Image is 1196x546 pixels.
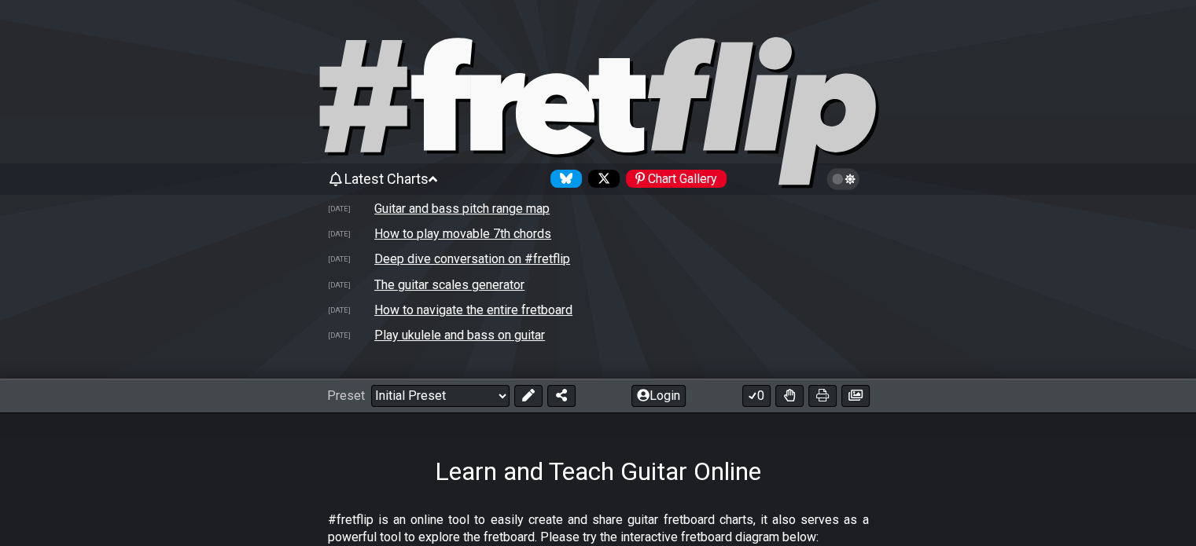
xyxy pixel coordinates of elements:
[514,385,543,407] button: Edit Preset
[547,385,576,407] button: Share Preset
[374,225,552,242] td: How to play movable 7th chords
[374,277,525,293] td: The guitar scales generator
[544,170,582,188] a: Follow #fretflip at Bluesky
[631,385,686,407] button: Login
[371,385,510,407] select: Preset
[327,322,870,347] tr: How to play ukulele and bass on your guitar
[327,327,374,343] td: [DATE]
[808,385,837,407] button: Print
[775,385,804,407] button: Toggle Dexterity for all fretkits
[327,222,870,247] tr: How to play movable 7th chords on guitar
[582,170,620,188] a: Follow #fretflip at X
[327,297,870,322] tr: Note patterns to navigate the entire fretboard
[327,302,374,318] td: [DATE]
[327,272,870,297] tr: How to create scale and chord charts
[841,385,870,407] button: Create image
[834,172,852,186] span: Toggle light / dark theme
[327,251,374,267] td: [DATE]
[374,200,550,217] td: Guitar and bass pitch range map
[374,251,571,267] td: Deep dive conversation on #fretflip
[374,327,546,343] td: Play ukulele and bass on guitar
[626,170,727,188] div: Chart Gallery
[327,196,870,222] tr: A chart showing pitch ranges for different string configurations and tunings
[327,247,870,272] tr: Deep dive conversation on #fretflip by Google NotebookLM
[344,170,429,187] span: Latest Charts
[327,277,374,293] td: [DATE]
[327,225,374,242] td: [DATE]
[327,388,365,403] span: Preset
[374,302,573,318] td: How to navigate the entire fretboard
[620,170,727,188] a: #fretflip at Pinterest
[327,200,374,217] td: [DATE]
[435,456,761,486] h1: Learn and Teach Guitar Online
[742,385,771,407] button: 0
